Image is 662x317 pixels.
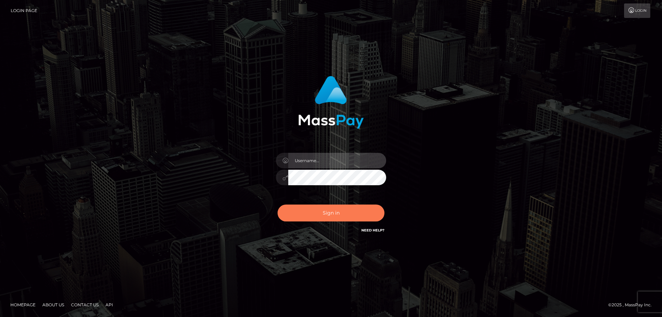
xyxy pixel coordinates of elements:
a: Contact Us [68,299,101,310]
a: Homepage [8,299,38,310]
div: © 2025 , MassPay Inc. [608,301,657,309]
a: Login Page [11,3,37,18]
a: About Us [40,299,67,310]
img: MassPay Login [298,76,364,129]
a: Login [624,3,650,18]
a: API [103,299,116,310]
a: Need Help? [361,228,384,232]
button: Sign in [278,205,384,221]
input: Username... [288,153,386,168]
